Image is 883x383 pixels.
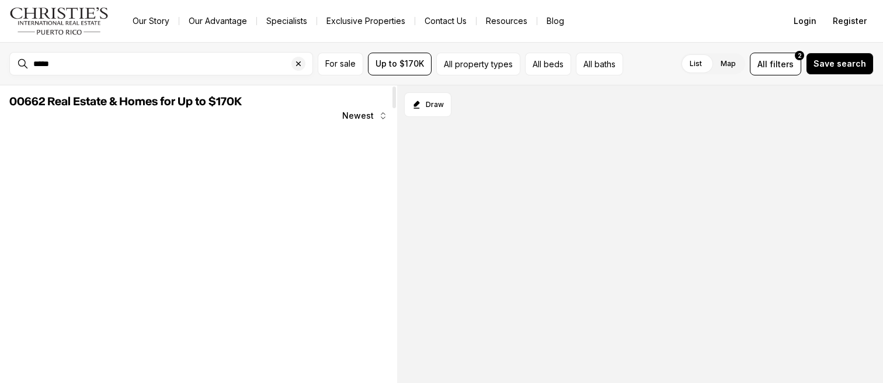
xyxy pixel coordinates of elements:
[525,53,571,75] button: All beds
[318,53,363,75] button: For sale
[757,58,767,70] span: All
[770,58,794,70] span: filters
[750,53,801,75] button: Allfilters2
[325,59,356,68] span: For sale
[798,51,802,60] span: 2
[291,53,312,75] button: Clear search input
[257,13,317,29] a: Specialists
[794,16,816,26] span: Login
[436,53,520,75] button: All property types
[179,13,256,29] a: Our Advantage
[404,92,451,117] button: Start drawing
[376,59,424,68] span: Up to $170K
[368,53,432,75] button: Up to $170K
[711,53,745,74] label: Map
[576,53,623,75] button: All baths
[9,7,109,35] img: logo
[537,13,573,29] a: Blog
[680,53,711,74] label: List
[787,9,823,33] button: Login
[477,13,537,29] a: Resources
[806,53,874,75] button: Save search
[814,59,866,68] span: Save search
[833,16,867,26] span: Register
[317,13,415,29] a: Exclusive Properties
[9,96,242,108] span: 00662 Real Estate & Homes for Up to $170K
[335,104,395,127] button: Newest
[123,13,179,29] a: Our Story
[342,111,374,120] span: Newest
[415,13,476,29] button: Contact Us
[826,9,874,33] button: Register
